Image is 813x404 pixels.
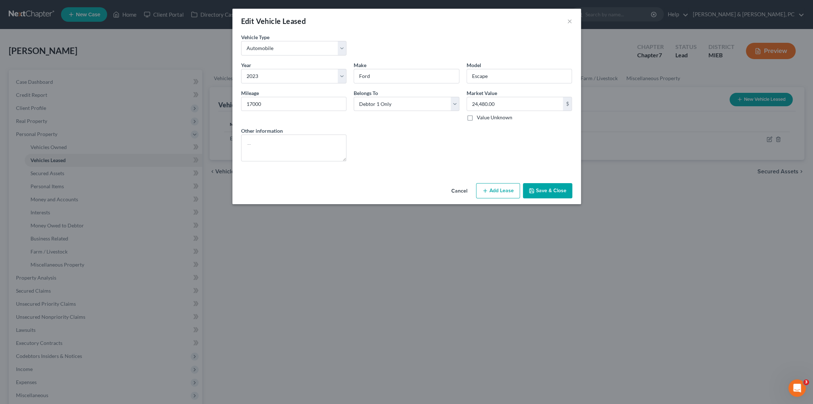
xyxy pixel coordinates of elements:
[567,17,572,25] button: ×
[354,90,378,96] span: Belongs To
[446,184,473,198] button: Cancel
[467,89,497,97] label: Market Value
[354,69,459,83] input: ex. Nissan
[467,97,563,111] input: 0.00
[523,183,572,198] button: Save & Close
[241,16,306,26] div: Edit Vehicle Leased
[477,114,512,121] label: Value Unknown
[241,97,346,111] input: --
[354,62,366,68] span: Make
[467,69,572,83] input: ex. Altima
[467,62,481,68] span: Model
[241,34,269,40] span: Vehicle Type
[241,62,251,68] span: Year
[788,379,806,397] iframe: Intercom live chat
[241,89,259,97] label: Mileage
[803,379,809,385] span: 3
[563,97,572,111] div: $
[241,127,283,135] label: Other information
[476,183,520,198] button: Add Lease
